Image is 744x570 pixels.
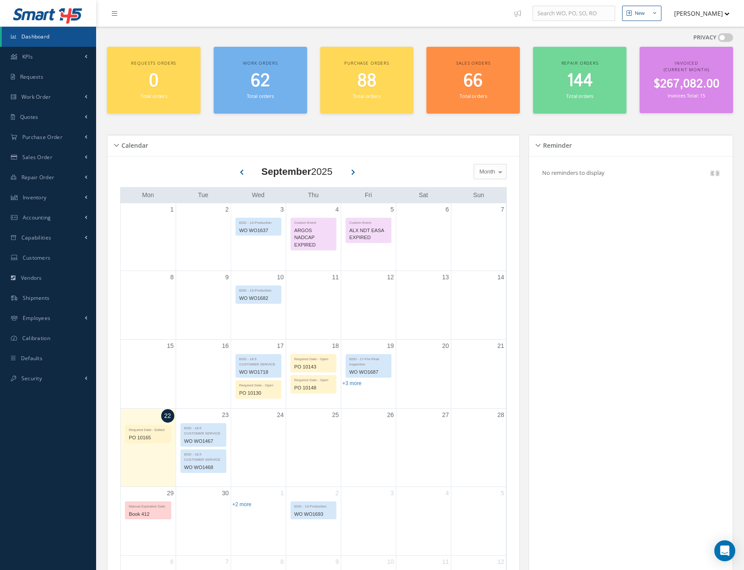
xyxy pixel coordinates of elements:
[232,501,252,507] a: Show 2 more events
[460,93,487,99] small: Total orders
[236,388,281,398] div: PO 10130
[451,203,506,271] td: September 7, 2025
[181,436,226,446] div: WO WO1467
[341,340,396,409] td: September 19, 2025
[224,203,231,216] a: September 2, 2025
[121,340,176,409] td: September 15, 2025
[22,153,52,161] span: Sales Order
[666,5,730,22] button: [PERSON_NAME]
[542,169,605,177] p: No reminders to display
[169,203,176,216] a: September 1, 2025
[477,167,495,176] span: Month
[140,190,156,201] a: Monday
[668,92,705,99] small: Invoices Total: 15
[346,367,391,377] div: WO WO1687
[22,53,33,60] span: KPIs
[119,139,148,149] h5: Calendar
[261,164,332,179] div: 2025
[540,139,572,149] h5: Reminder
[23,254,51,261] span: Customers
[279,487,286,500] a: October 1, 2025
[440,556,451,568] a: October 11, 2025
[440,409,451,421] a: September 27, 2025
[385,556,396,568] a: October 10, 2025
[243,60,277,66] span: Work orders
[236,381,281,388] div: Required Date - Open
[2,27,96,47] a: Dashboard
[121,271,176,340] td: September 8, 2025
[440,340,451,352] a: September 20, 2025
[23,214,51,221] span: Accounting
[22,133,62,141] span: Purchase Order
[341,203,396,271] td: September 5, 2025
[561,60,599,66] span: Repair orders
[495,409,506,421] a: September 28, 2025
[224,556,231,568] a: October 7, 2025
[220,340,231,352] a: September 16, 2025
[214,47,307,114] a: Work orders 62 Total orders
[176,487,231,556] td: September 30, 2025
[181,450,226,462] div: EDD - 18.5 CUSTOMER SERVICE
[533,6,615,21] input: Search WO, PO, SO, RO
[385,271,396,284] a: September 12, 2025
[231,487,286,556] td: October 1, 2025
[121,487,176,556] td: September 29, 2025
[125,502,171,509] div: Manual Expiration Date
[417,190,430,201] a: Saturday
[275,271,286,284] a: September 10, 2025
[396,203,451,271] td: September 6, 2025
[334,556,341,568] a: October 9, 2025
[23,314,51,322] span: Employees
[21,174,55,181] span: Repair Order
[251,69,270,94] span: 62
[396,271,451,340] td: September 13, 2025
[286,271,341,340] td: September 11, 2025
[279,556,286,568] a: October 8, 2025
[566,93,593,99] small: Total orders
[236,226,281,236] div: WO WO1637
[131,60,176,66] span: Requests orders
[236,293,281,303] div: WO WO1682
[426,47,520,114] a: Sales orders 66 Total orders
[343,380,362,386] a: Show 3 more events
[291,362,336,372] div: PO 10143
[291,355,336,362] div: Required Date - Open
[21,274,42,282] span: Vendors
[444,487,451,500] a: October 4, 2025
[346,355,391,367] div: EDD - 17-Pre-Final Inspection
[330,409,341,421] a: September 25, 2025
[121,408,176,487] td: September 22, 2025
[341,408,396,487] td: September 26, 2025
[456,60,490,66] span: Sales orders
[385,409,396,421] a: September 26, 2025
[149,69,159,94] span: 0
[363,190,374,201] a: Friday
[451,487,506,556] td: October 5, 2025
[291,226,336,250] div: ARGOS NADCAP EXPIRED
[125,425,171,433] div: Required Date - Edited
[22,334,50,342] span: Calibration
[396,487,451,556] td: October 4, 2025
[236,286,281,293] div: EDD - 13-Production
[385,340,396,352] a: September 19, 2025
[236,367,281,377] div: WO WO1718
[451,271,506,340] td: September 14, 2025
[341,271,396,340] td: September 12, 2025
[181,424,226,436] div: EDD - 18.5 CUSTOMER SERVICE
[224,271,231,284] a: September 9, 2025
[444,203,451,216] a: September 6, 2025
[169,556,176,568] a: October 6, 2025
[247,93,274,99] small: Total orders
[176,340,231,409] td: September 16, 2025
[330,340,341,352] a: September 18, 2025
[654,76,720,93] span: $267,082.00
[291,383,336,393] div: PO 10148
[334,487,341,500] a: October 2, 2025
[181,462,226,473] div: WO WO1468
[161,409,174,423] a: September 22, 2025
[389,487,396,500] a: October 3, 2025
[20,113,38,121] span: Quotes
[451,340,506,409] td: September 21, 2025
[346,218,391,226] div: Custom Event
[341,487,396,556] td: October 3, 2025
